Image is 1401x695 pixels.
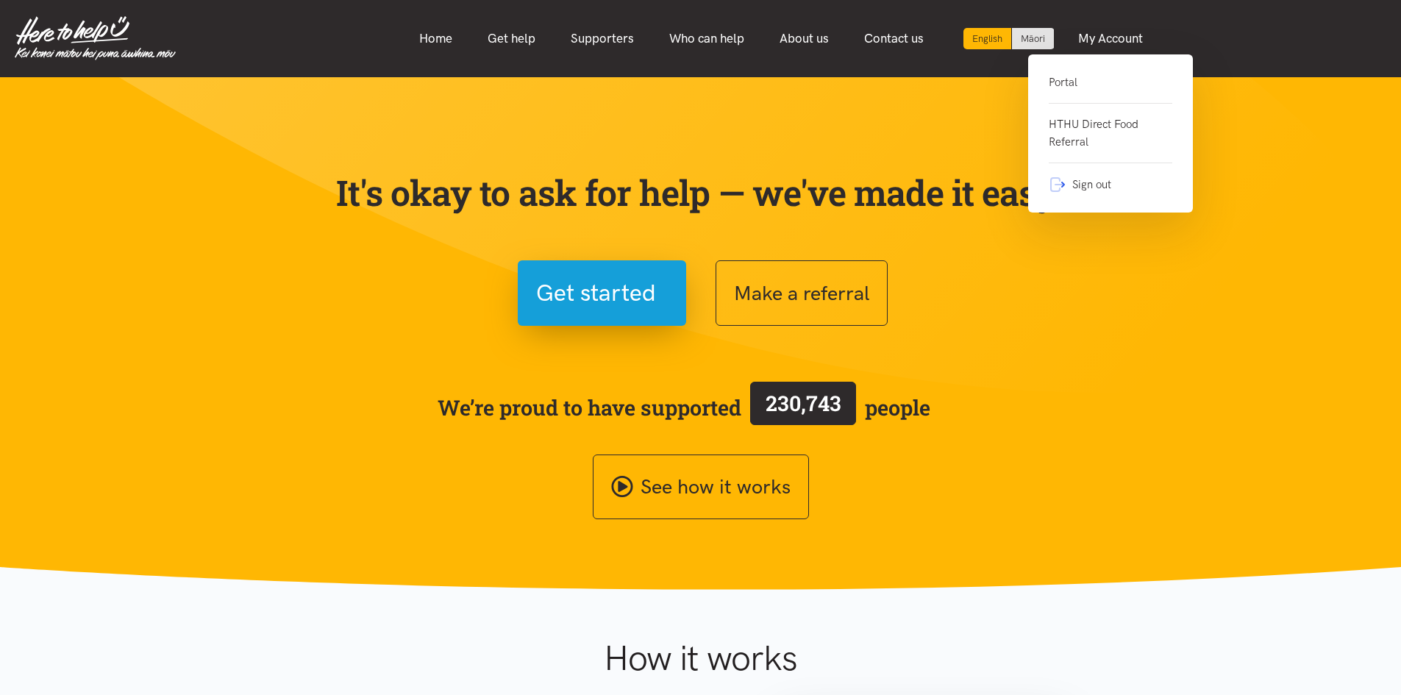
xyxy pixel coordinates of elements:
[846,23,941,54] a: Contact us
[402,23,470,54] a: Home
[438,379,930,436] span: We’re proud to have supported people
[1049,163,1172,193] a: Sign out
[333,171,1069,214] p: It's okay to ask for help — we've made it easy!
[766,389,841,417] span: 230,743
[1049,74,1172,104] a: Portal
[963,28,1012,49] div: Current language
[460,637,941,680] h1: How it works
[716,260,888,326] button: Make a referral
[593,455,809,520] a: See how it works
[652,23,762,54] a: Who can help
[15,16,176,60] img: Home
[1049,104,1172,163] a: HTHU Direct Food Referral
[741,379,865,436] a: 230,743
[553,23,652,54] a: Supporters
[1028,54,1193,213] div: My Account
[1012,28,1054,49] a: Switch to Te Reo Māori
[470,23,553,54] a: Get help
[762,23,846,54] a: About us
[963,28,1055,49] div: Language toggle
[536,274,656,312] span: Get started
[1060,23,1161,54] a: My Account
[518,260,686,326] button: Get started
